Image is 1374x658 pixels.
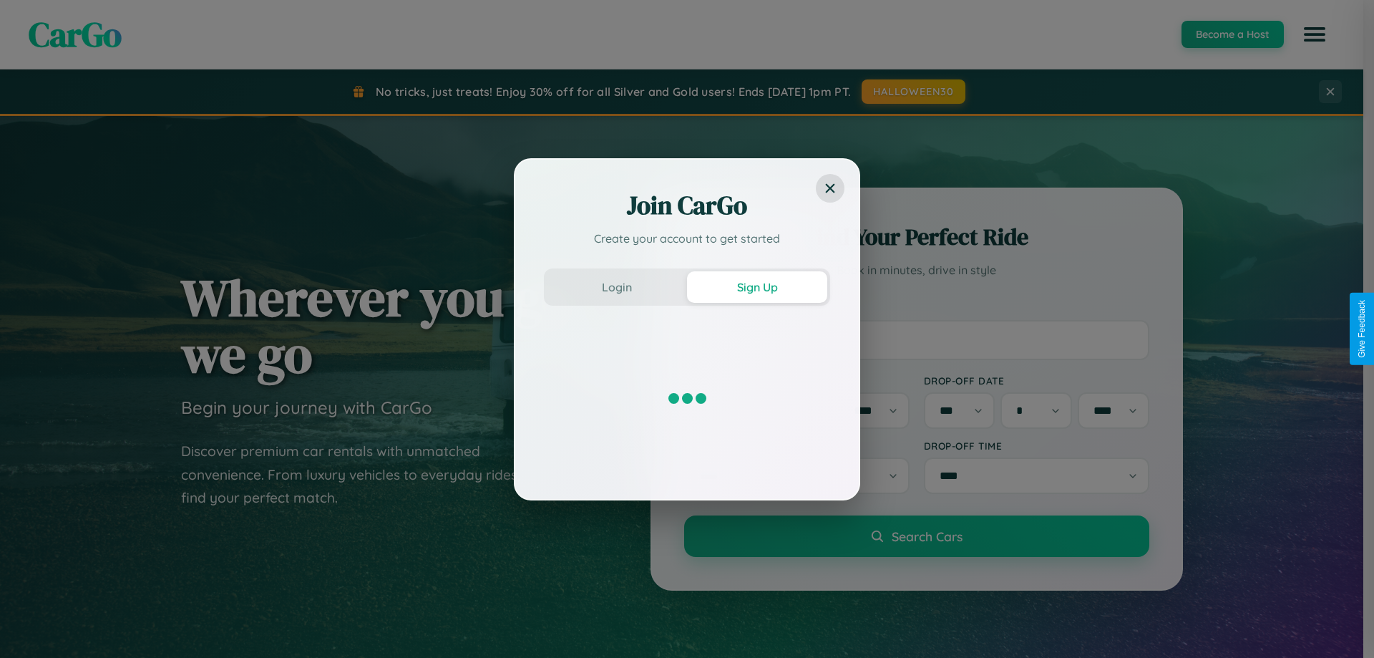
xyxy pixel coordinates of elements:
div: Give Feedback [1357,300,1367,358]
iframe: Intercom live chat [14,609,49,644]
button: Sign Up [687,271,827,303]
h2: Join CarGo [544,188,830,223]
button: Login [547,271,687,303]
p: Create your account to get started [544,230,830,247]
